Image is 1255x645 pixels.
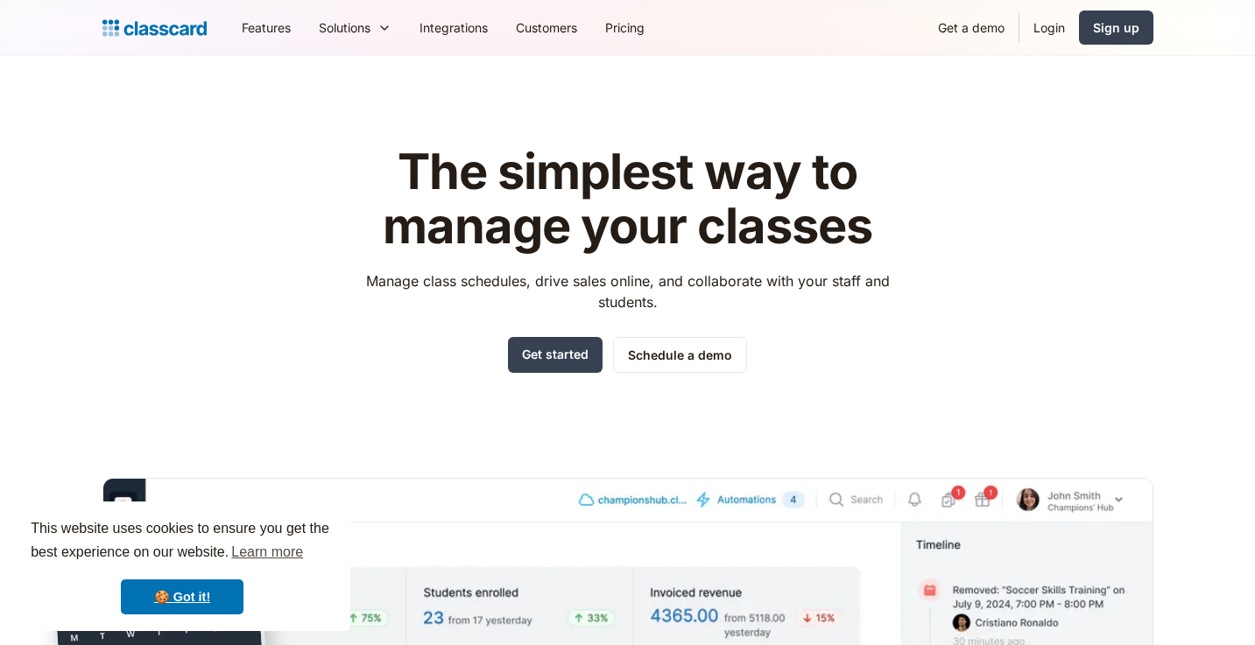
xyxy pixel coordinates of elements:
[102,16,207,40] a: home
[591,8,659,47] a: Pricing
[1079,11,1153,45] a: Sign up
[1019,8,1079,47] a: Login
[502,8,591,47] a: Customers
[405,8,502,47] a: Integrations
[508,337,603,373] a: Get started
[31,518,334,565] span: This website uses cookies to ensure you get the best experience on our website.
[349,270,906,312] p: Manage class schedules, drive sales online, and collaborate with your staff and students.
[305,8,405,47] div: Solutions
[613,337,747,373] a: Schedule a demo
[1093,18,1139,37] div: Sign up
[14,501,350,631] div: cookieconsent
[228,8,305,47] a: Features
[229,539,306,565] a: learn more about cookies
[924,8,1019,47] a: Get a demo
[349,145,906,253] h1: The simplest way to manage your classes
[121,579,243,614] a: dismiss cookie message
[319,18,370,37] div: Solutions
